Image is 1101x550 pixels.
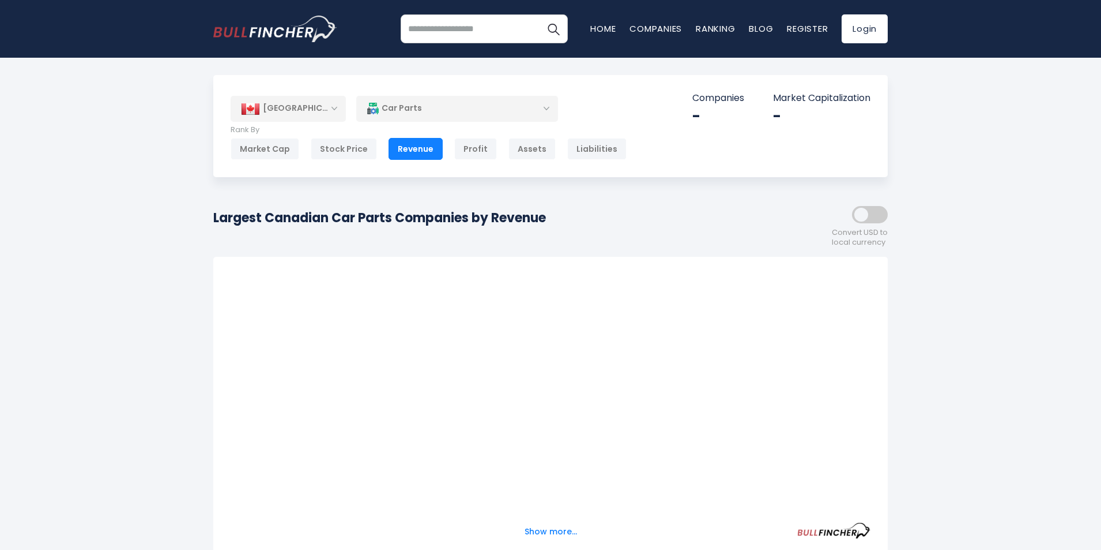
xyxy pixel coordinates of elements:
[590,23,616,35] a: Home
[749,23,773,35] a: Blog
[539,14,568,43] button: Search
[454,138,497,160] div: Profit
[311,138,377,160] div: Stock Price
[213,16,337,42] a: Go to homepage
[231,125,627,135] p: Rank By
[508,138,556,160] div: Assets
[389,138,443,160] div: Revenue
[773,107,870,125] div: -
[567,138,627,160] div: Liabilities
[773,92,870,104] p: Market Capitalization
[692,92,744,104] p: Companies
[356,95,558,122] div: Car Parts
[629,23,682,35] a: Companies
[696,23,735,35] a: Ranking
[231,138,299,160] div: Market Cap
[832,228,888,248] span: Convert USD to local currency
[842,14,888,43] a: Login
[213,16,337,42] img: bullfincher logo
[692,107,744,125] div: -
[213,208,546,227] h1: Largest Canadian Car Parts Companies by Revenue
[231,96,346,121] div: [GEOGRAPHIC_DATA]
[787,23,828,35] a: Register
[518,522,584,541] button: Show more...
